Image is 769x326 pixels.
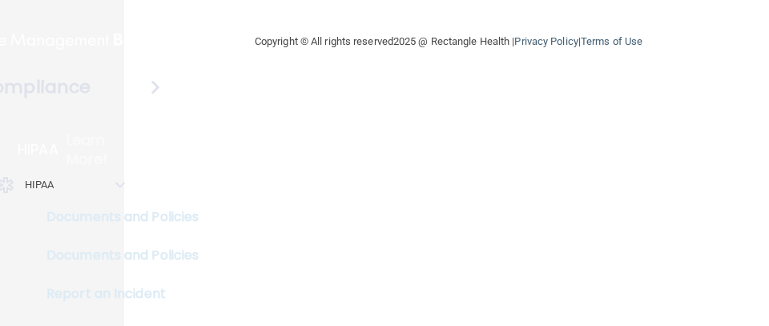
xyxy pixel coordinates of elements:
p: Documents and Policies [6,248,225,264]
a: Privacy Policy [514,35,578,47]
p: HIPAA [18,140,58,159]
p: Documents and Policies [6,209,225,225]
a: Terms of Use [581,35,642,47]
p: HIPAA [25,175,54,195]
p: Learn More! [66,131,125,169]
div: Copyright © All rights reserved 2025 @ Rectangle Health | | [156,16,741,67]
p: Report an Incident [6,286,225,302]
